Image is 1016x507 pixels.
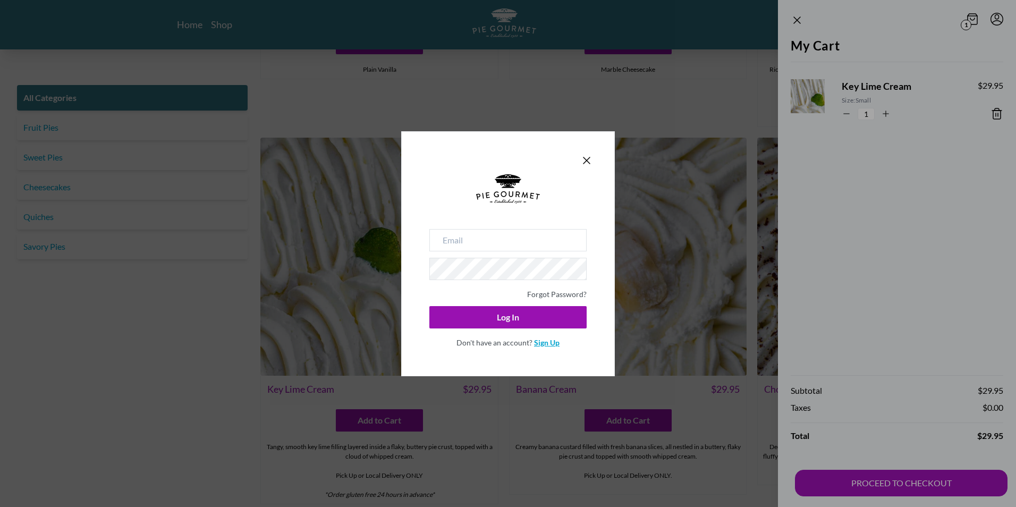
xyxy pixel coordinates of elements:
span: Don't have an account? [456,338,532,347]
a: Sign Up [534,338,560,347]
input: Email [429,229,587,251]
button: Close panel [580,154,593,167]
a: Forgot Password? [527,290,587,299]
button: Log In [429,306,587,328]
